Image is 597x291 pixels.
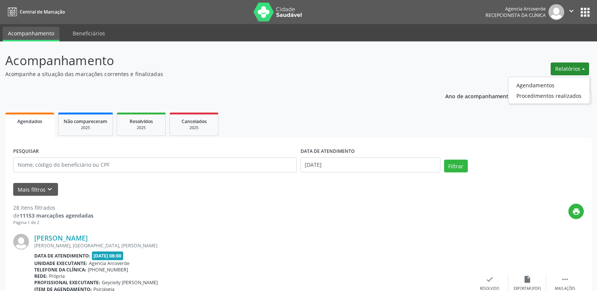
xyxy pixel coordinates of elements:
p: Acompanhamento [5,51,416,70]
a: Central de Marcação [5,6,65,18]
div: de [13,212,93,219]
i:  [567,7,576,15]
span: Agencia Arcoverde [89,260,130,267]
a: Agendamentos [508,80,589,90]
ul: Relatórios [508,77,590,104]
span: Central de Marcação [20,9,65,15]
button:  [564,4,579,20]
span: Resolvidos [130,118,153,125]
div: 2025 [122,125,160,131]
i: print [572,207,580,216]
button: Filtrar [444,160,468,172]
div: 28 itens filtrados [13,204,93,212]
button: Relatórios [551,62,589,75]
img: img [13,234,29,250]
b: Profissional executante: [34,279,100,286]
label: PESQUISAR [13,146,39,157]
b: Data de atendimento: [34,253,90,259]
img: img [548,4,564,20]
span: [DATE] 08:00 [92,251,124,260]
input: Selecione um intervalo [301,157,440,172]
p: Acompanhe a situação das marcações correntes e finalizadas [5,70,416,78]
button: print [568,204,584,219]
span: Recepcionista da clínica [486,12,546,18]
p: Ano de acompanhamento [445,91,512,101]
a: Procedimentos realizados [508,90,589,101]
b: Telefone da clínica: [34,267,86,273]
div: Agencia Arcoverde [486,6,546,12]
strong: 11153 marcações agendadas [20,212,93,219]
div: 2025 [175,125,213,131]
span: Geycielly [PERSON_NAME] [102,279,158,286]
div: 2025 [64,125,107,131]
i: check [486,275,494,283]
label: DATA DE ATENDIMENTO [301,146,355,157]
span: [PHONE_NUMBER] [88,267,128,273]
span: Própria [49,273,65,279]
i: keyboard_arrow_down [46,185,54,193]
a: [PERSON_NAME] [34,234,88,242]
div: Página 1 de 2 [13,219,93,226]
a: Acompanhamento [3,27,60,41]
b: Unidade executante: [34,260,87,267]
a: Beneficiários [67,27,110,40]
input: Nome, código do beneficiário ou CPF [13,157,297,172]
i:  [561,275,569,283]
span: Cancelados [182,118,207,125]
span: Não compareceram [64,118,107,125]
button: Mais filtroskeyboard_arrow_down [13,183,58,196]
i: insert_drive_file [523,275,531,283]
span: Agendados [17,118,42,125]
button: apps [579,6,592,19]
b: Rede: [34,273,47,279]
div: [PERSON_NAME], [GEOGRAPHIC_DATA], [PERSON_NAME] [34,242,471,249]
